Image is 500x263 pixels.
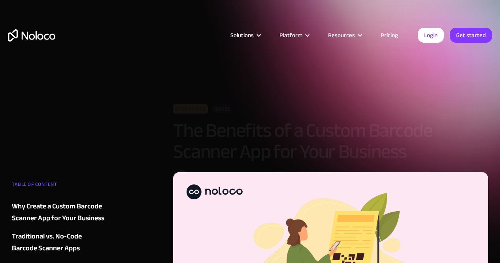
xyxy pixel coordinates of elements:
[12,231,106,254] a: Traditional vs. No-Code Barcode Scanner Apps
[173,119,488,162] h1: The Benefits of a Custom Barcode Scanner App for Your Business
[12,178,106,194] div: TABLE OF CONTENT
[12,201,106,224] a: Why Create a Custom Barcode Scanner App for Your Business
[221,30,270,40] div: Solutions
[318,30,371,40] div: Resources
[173,104,208,114] div: Operations
[418,28,444,43] a: Login
[450,28,492,43] a: Get started
[328,30,355,40] div: Resources
[279,30,302,40] div: Platform
[371,30,408,40] a: Pricing
[212,104,232,114] div: [DATE]
[270,30,318,40] div: Platform
[8,29,55,42] a: home
[230,30,254,40] div: Solutions
[198,170,272,180] div: [PERSON_NAME]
